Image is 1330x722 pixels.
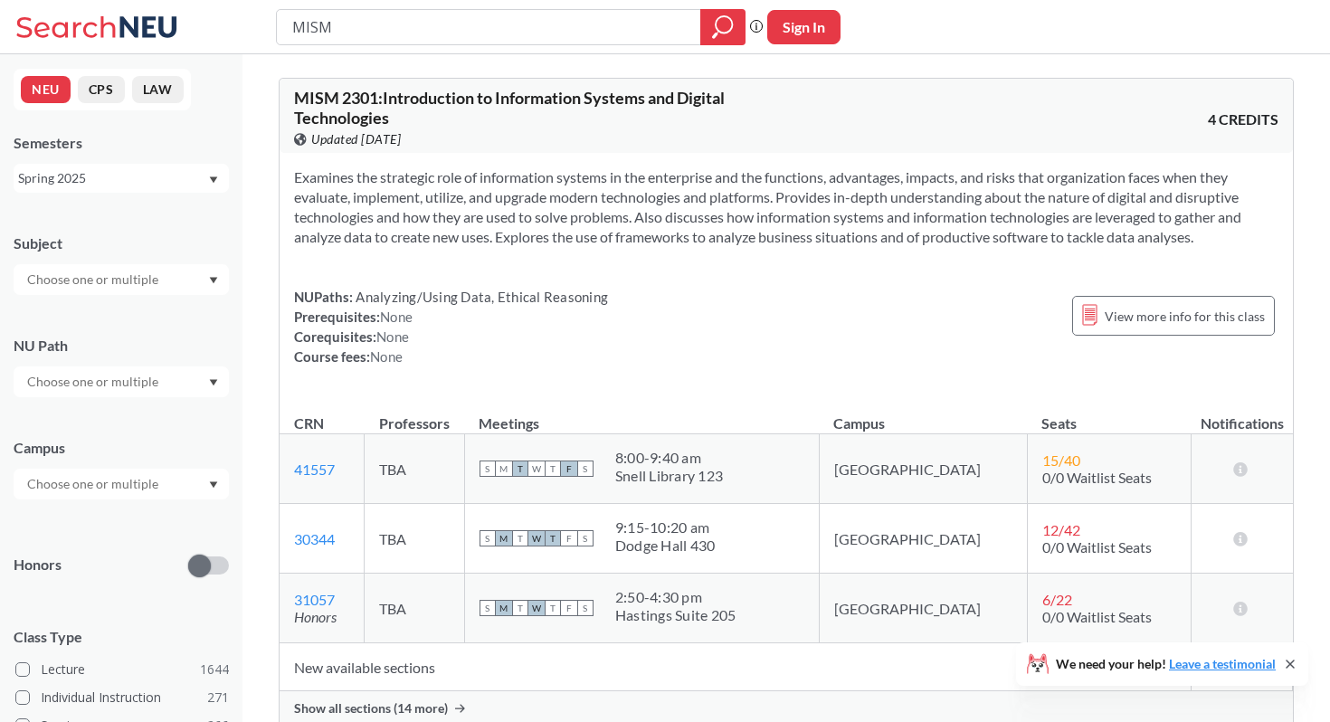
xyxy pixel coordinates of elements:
[294,700,448,717] span: Show all sections (14 more)
[18,371,170,393] input: Choose one or multiple
[14,264,229,295] div: Dropdown arrow
[14,336,229,356] div: NU Path
[496,530,512,546] span: M
[207,688,229,708] span: 271
[480,461,496,477] span: S
[512,461,528,477] span: T
[615,467,723,485] div: Snell Library 123
[615,537,716,555] div: Dodge Hall 430
[376,328,409,345] span: None
[132,76,184,103] button: LAW
[1042,591,1072,608] span: 6 / 22
[14,627,229,647] span: Class Type
[615,518,716,537] div: 9:15 - 10:20 am
[209,176,218,184] svg: Dropdown arrow
[15,686,229,709] label: Individual Instruction
[1027,395,1192,434] th: Seats
[365,574,465,643] td: TBA
[700,9,746,45] div: magnifying glass
[294,461,335,478] a: 41557
[512,600,528,616] span: T
[615,606,736,624] div: Hastings Suite 205
[14,164,229,193] div: Spring 2025Dropdown arrow
[561,461,577,477] span: F
[21,76,71,103] button: NEU
[480,600,496,616] span: S
[615,588,736,606] div: 2:50 - 4:30 pm
[365,504,465,574] td: TBA
[1208,109,1278,129] span: 4 CREDITS
[365,434,465,504] td: TBA
[311,129,401,149] span: Updated [DATE]
[545,530,561,546] span: T
[18,168,207,188] div: Spring 2025
[496,600,512,616] span: M
[14,233,229,253] div: Subject
[545,600,561,616] span: T
[1105,305,1265,328] span: View more info for this class
[1042,521,1080,538] span: 12 / 42
[18,269,170,290] input: Choose one or multiple
[209,481,218,489] svg: Dropdown arrow
[294,88,725,128] span: MISM 2301 : Introduction to Information Systems and Digital Technologies
[78,76,125,103] button: CPS
[294,591,335,608] a: 31057
[290,12,688,43] input: Class, professor, course number, "phrase"
[496,461,512,477] span: M
[1042,469,1152,486] span: 0/0 Waitlist Seats
[200,660,229,679] span: 1644
[712,14,734,40] svg: magnifying glass
[528,530,545,546] span: W
[1056,658,1276,670] span: We need your help!
[365,395,465,434] th: Professors
[370,348,403,365] span: None
[294,287,608,366] div: NUPaths: Prerequisites: Corequisites: Course fees:
[1169,656,1276,671] a: Leave a testimonial
[294,608,337,625] i: Honors
[819,504,1027,574] td: [GEOGRAPHIC_DATA]
[353,289,608,305] span: Analyzing/Using Data, Ethical Reasoning
[209,277,218,284] svg: Dropdown arrow
[615,449,723,467] div: 8:00 - 9:40 am
[819,574,1027,643] td: [GEOGRAPHIC_DATA]
[528,600,545,616] span: W
[561,600,577,616] span: F
[15,658,229,681] label: Lecture
[1042,538,1152,556] span: 0/0 Waitlist Seats
[14,555,62,575] p: Honors
[577,530,594,546] span: S
[464,395,819,434] th: Meetings
[819,434,1027,504] td: [GEOGRAPHIC_DATA]
[1042,608,1152,625] span: 0/0 Waitlist Seats
[480,530,496,546] span: S
[294,167,1278,247] section: Examines the strategic role of information systems in the enterprise and the functions, advantage...
[561,530,577,546] span: F
[1042,451,1080,469] span: 15 / 40
[819,395,1027,434] th: Campus
[512,530,528,546] span: T
[577,461,594,477] span: S
[767,10,841,44] button: Sign In
[209,379,218,386] svg: Dropdown arrow
[545,461,561,477] span: T
[14,133,229,153] div: Semesters
[18,473,170,495] input: Choose one or multiple
[1192,395,1293,434] th: Notifications
[14,469,229,499] div: Dropdown arrow
[14,366,229,397] div: Dropdown arrow
[294,413,324,433] div: CRN
[294,530,335,547] a: 30344
[380,309,413,325] span: None
[528,461,545,477] span: W
[577,600,594,616] span: S
[280,643,1192,691] td: New available sections
[14,438,229,458] div: Campus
